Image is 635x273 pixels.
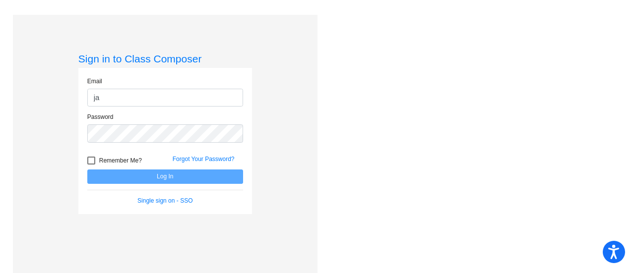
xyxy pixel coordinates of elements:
[87,112,114,121] label: Password
[173,156,235,163] a: Forgot Your Password?
[99,155,142,166] span: Remember Me?
[87,169,243,184] button: Log In
[87,77,102,86] label: Email
[78,53,252,65] h3: Sign in to Class Composer
[137,197,192,204] a: Single sign on - SSO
